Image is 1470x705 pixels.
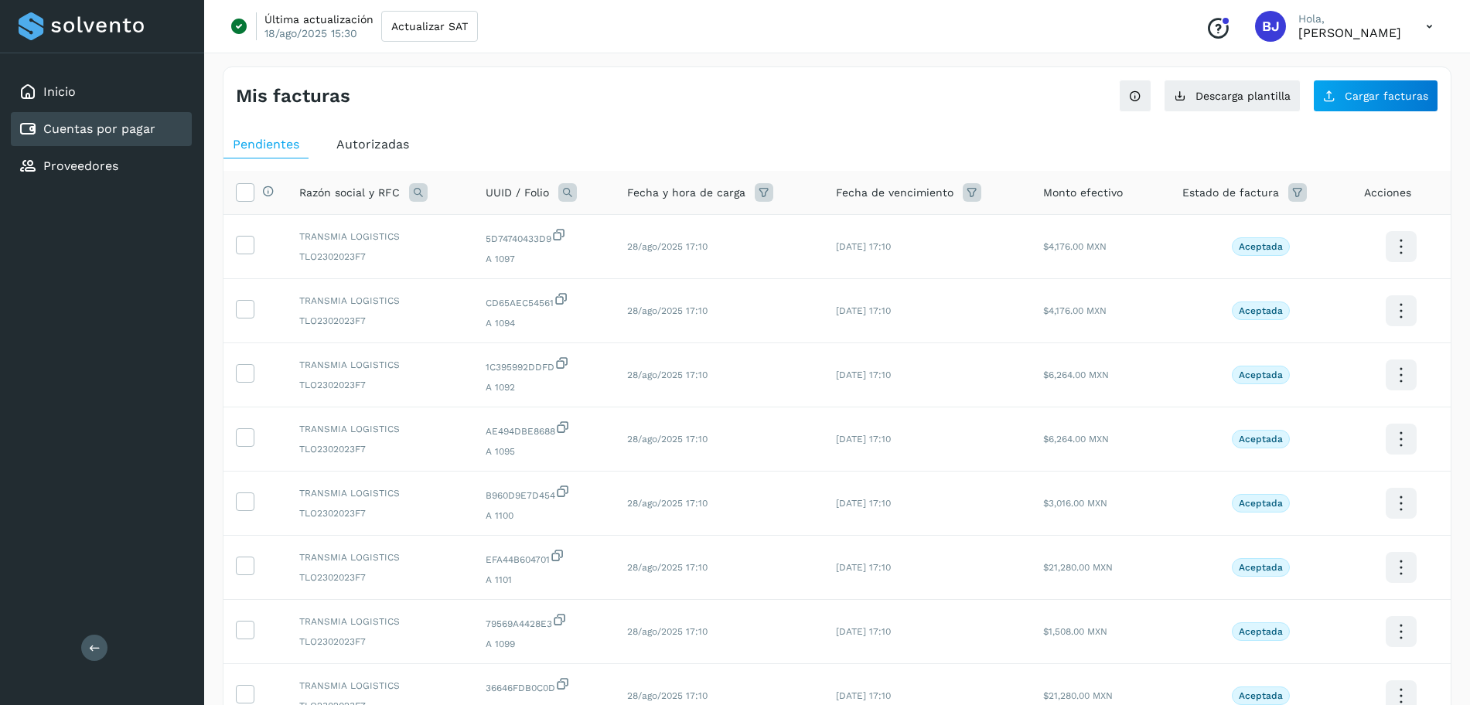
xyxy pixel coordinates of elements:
[299,294,461,308] span: TRANSMIA LOGISTICS
[1043,562,1113,573] span: $21,280.00 MXN
[836,434,891,444] span: [DATE] 17:10
[486,573,602,587] span: A 1101
[627,498,708,509] span: 28/ago/2025 17:10
[11,75,192,109] div: Inicio
[486,612,602,631] span: 79569A4428E3
[11,149,192,183] div: Proveedores
[236,85,350,107] h4: Mis facturas
[627,690,708,701] span: 28/ago/2025 17:10
[1195,90,1291,101] span: Descarga plantilla
[486,420,602,438] span: AE494DBE8688
[627,241,708,252] span: 28/ago/2025 17:10
[1043,498,1107,509] span: $3,016.00 MXN
[1345,90,1428,101] span: Cargar facturas
[1239,241,1283,252] p: Aceptada
[836,370,891,380] span: [DATE] 17:10
[381,11,478,42] button: Actualizar SAT
[299,230,461,244] span: TRANSMIA LOGISTICS
[486,227,602,246] span: 5D74740433D9
[299,442,461,456] span: TLO2302023F7
[264,26,357,40] p: 18/ago/2025 15:30
[1298,26,1401,40] p: Brayant Javier Rocha Martinez
[836,241,891,252] span: [DATE] 17:10
[627,305,708,316] span: 28/ago/2025 17:10
[299,358,461,372] span: TRANSMIA LOGISTICS
[486,548,602,567] span: EFA44B604701
[1239,305,1283,316] p: Aceptada
[486,444,602,458] span: A 1095
[1239,690,1283,701] p: Aceptada
[486,316,602,330] span: A 1094
[1043,434,1109,444] span: $6,264.00 MXN
[836,305,891,316] span: [DATE] 17:10
[1313,80,1438,112] button: Cargar facturas
[1164,80,1301,112] button: Descarga plantilla
[1239,434,1283,444] p: Aceptada
[299,314,461,328] span: TLO2302023F7
[1182,185,1279,201] span: Estado de factura
[1239,562,1283,573] p: Aceptada
[264,12,373,26] p: Última actualización
[1298,12,1401,26] p: Hola,
[1364,185,1411,201] span: Acciones
[836,626,891,637] span: [DATE] 17:10
[43,84,76,99] a: Inicio
[43,121,155,136] a: Cuentas por pagar
[1043,305,1107,316] span: $4,176.00 MXN
[299,615,461,628] span: TRANSMIA LOGISTICS
[1043,626,1107,637] span: $1,508.00 MXN
[299,506,461,520] span: TLO2302023F7
[1043,185,1123,201] span: Monto efectivo
[627,185,745,201] span: Fecha y hora de carga
[627,626,708,637] span: 28/ago/2025 17:10
[627,434,708,444] span: 28/ago/2025 17:10
[486,676,602,695] span: 36646FDB0C0D
[486,509,602,523] span: A 1100
[486,252,602,266] span: A 1097
[486,637,602,651] span: A 1099
[233,137,299,152] span: Pendientes
[1043,241,1107,252] span: $4,176.00 MXN
[486,185,549,201] span: UUID / Folio
[836,498,891,509] span: [DATE] 17:10
[1239,626,1283,637] p: Aceptada
[299,679,461,693] span: TRANSMIA LOGISTICS
[1043,370,1109,380] span: $6,264.00 MXN
[1239,370,1283,380] p: Aceptada
[1239,498,1283,509] p: Aceptada
[836,690,891,701] span: [DATE] 17:10
[299,486,461,500] span: TRANSMIA LOGISTICS
[299,550,461,564] span: TRANSMIA LOGISTICS
[486,380,602,394] span: A 1092
[627,370,708,380] span: 28/ago/2025 17:10
[1043,690,1113,701] span: $21,280.00 MXN
[486,484,602,502] span: B960D9E7D454
[336,137,409,152] span: Autorizadas
[391,21,468,32] span: Actualizar SAT
[486,356,602,374] span: 1C395992DDFD
[299,635,461,649] span: TLO2302023F7
[486,291,602,310] span: CD65AEC54561
[43,158,118,173] a: Proveedores
[299,378,461,392] span: TLO2302023F7
[299,185,400,201] span: Razón social y RFC
[627,562,708,573] span: 28/ago/2025 17:10
[299,570,461,584] span: TLO2302023F7
[299,422,461,436] span: TRANSMIA LOGISTICS
[836,185,953,201] span: Fecha de vencimiento
[299,250,461,264] span: TLO2302023F7
[11,112,192,146] div: Cuentas por pagar
[836,562,891,573] span: [DATE] 17:10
